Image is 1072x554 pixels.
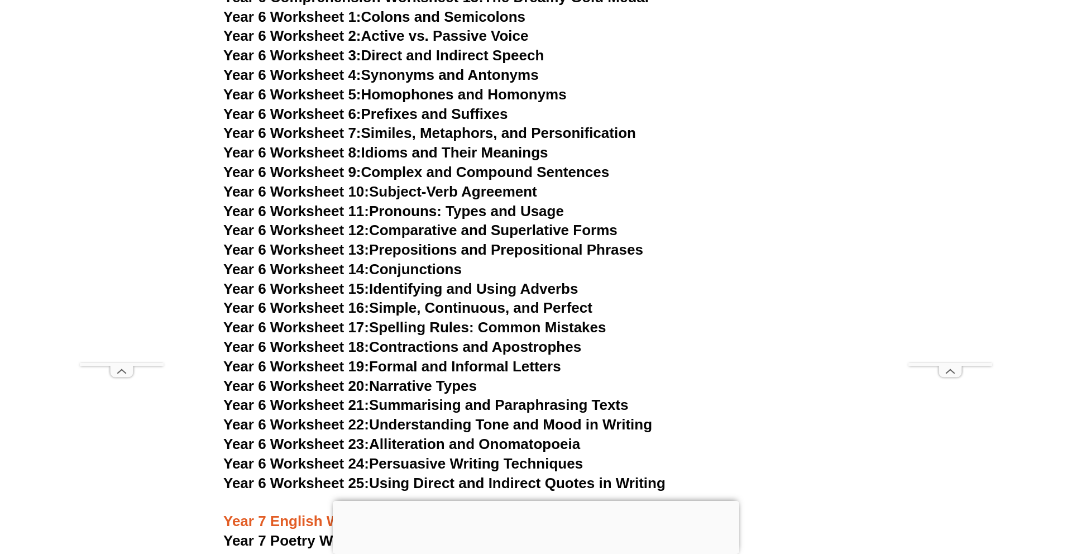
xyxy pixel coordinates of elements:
[223,475,369,491] span: Year 6 Worksheet 25:
[333,501,739,551] iframe: Advertisement
[223,280,578,297] a: Year 6 Worksheet 15:Identifying and Using Adverbs
[223,319,369,336] span: Year 6 Worksheet 17:
[223,241,643,258] a: Year 6 Worksheet 13:Prepositions and Prepositional Phrases
[223,164,609,180] a: Year 6 Worksheet 9:Complex and Compound Sentences
[223,144,548,161] a: Year 6 Worksheet 8:Idioms and Their Meanings
[80,28,164,363] iframe: Advertisement
[223,455,583,472] a: Year 6 Worksheet 24:Persuasive Writing Techniques
[223,27,528,44] a: Year 6 Worksheet 2:Active vs. Passive Voice
[223,493,849,531] h3: Year 7 English Worksheets
[223,397,628,413] a: Year 6 Worksheet 21:Summarising and Paraphrasing Texts
[223,8,361,25] span: Year 6 Worksheet 1:
[223,164,361,180] span: Year 6 Worksheet 9:
[223,299,369,316] span: Year 6 Worksheet 16:
[223,241,369,258] span: Year 6 Worksheet 13:
[223,86,567,103] a: Year 6 Worksheet 5:Homophones and Homonyms
[223,183,537,200] a: Year 6 Worksheet 10:Subject-Verb Agreement
[223,436,580,452] a: Year 6 Worksheet 23:Alliteration and Onomatopoeia
[223,106,508,122] a: Year 6 Worksheet 6:Prefixes and Suffixes
[223,338,369,355] span: Year 6 Worksheet 18:
[223,125,636,141] a: Year 6 Worksheet 7:Similes, Metaphors, and Personification
[223,280,369,297] span: Year 6 Worksheet 15:
[223,125,361,141] span: Year 6 Worksheet 7:
[223,397,369,413] span: Year 6 Worksheet 21:
[223,532,410,549] span: Year 7 Poetry Worksheet 1:
[223,222,369,238] span: Year 6 Worksheet 12:
[223,299,592,316] a: Year 6 Worksheet 16:Simple, Continuous, and Perfect
[223,475,666,491] a: Year 6 Worksheet 25:Using Direct and Indirect Quotes in Writing
[223,66,539,83] a: Year 6 Worksheet 4:Synonyms and Antonyms
[223,416,369,433] span: Year 6 Worksheet 22:
[223,416,652,433] a: Year 6 Worksheet 22:Understanding Tone and Mood in Writing
[223,261,369,278] span: Year 6 Worksheet 14:
[908,28,992,363] iframe: Advertisement
[223,66,361,83] span: Year 6 Worksheet 4:
[880,428,1072,554] iframe: Chat Widget
[223,436,369,452] span: Year 6 Worksheet 23:
[223,261,462,278] a: Year 6 Worksheet 14:Conjunctions
[223,8,525,25] a: Year 6 Worksheet 1:Colons and Semicolons
[223,144,361,161] span: Year 6 Worksheet 8:
[223,455,369,472] span: Year 6 Worksheet 24:
[223,183,369,200] span: Year 6 Worksheet 10:
[223,338,581,355] a: Year 6 Worksheet 18:Contractions and Apostrophes
[223,378,369,394] span: Year 6 Worksheet 20:
[223,358,369,375] span: Year 6 Worksheet 19:
[223,47,544,64] a: Year 6 Worksheet 3:Direct and Indirect Speech
[223,203,369,219] span: Year 6 Worksheet 11:
[223,358,561,375] a: Year 6 Worksheet 19:Formal and Informal Letters
[223,222,618,238] a: Year 6 Worksheet 12:Comparative and Superlative Forms
[223,203,564,219] a: Year 6 Worksheet 11:Pronouns: Types and Usage
[223,378,477,394] a: Year 6 Worksheet 20:Narrative Types
[223,47,361,64] span: Year 6 Worksheet 3:
[223,27,361,44] span: Year 6 Worksheet 2:
[223,319,606,336] a: Year 6 Worksheet 17:Spelling Rules: Common Mistakes
[223,106,361,122] span: Year 6 Worksheet 6:
[223,532,567,549] a: Year 7 Poetry Worksheet 1:The Whispering Forest
[223,86,361,103] span: Year 6 Worksheet 5:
